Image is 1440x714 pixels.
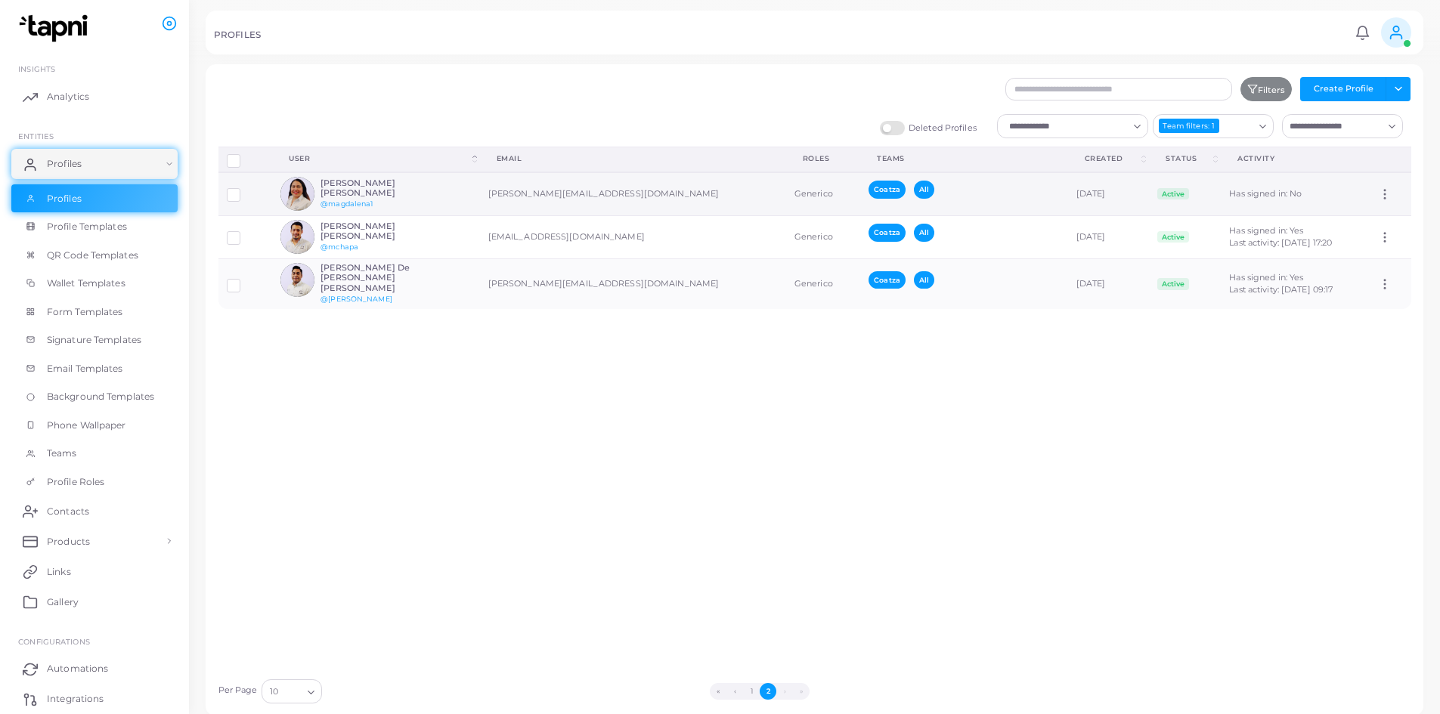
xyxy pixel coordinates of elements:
[1229,188,1302,199] span: Has signed in: No
[47,419,126,432] span: Phone Wallpaper
[877,153,1051,164] div: Teams
[1004,118,1128,134] input: Search for option
[11,82,178,112] a: Analytics
[11,241,178,270] a: QR Code Templates
[11,556,178,586] a: Links
[1229,284,1333,295] span: Last activity: [DATE] 09:17
[218,147,273,172] th: Row-selection
[280,683,302,700] input: Search for option
[11,149,178,179] a: Profiles
[47,535,90,549] span: Products
[1153,114,1274,138] div: Search for option
[321,295,392,303] a: @[PERSON_NAME]
[47,390,154,403] span: Background Templates
[270,684,278,700] span: 10
[1237,153,1353,164] div: activity
[11,439,178,468] a: Teams
[11,586,178,617] a: Gallery
[11,354,178,383] a: Email Templates
[497,153,770,164] div: Email
[1240,77,1292,101] button: Filters
[11,468,178,496] a: Profile Roles
[280,263,314,297] img: avatar
[1157,188,1189,200] span: Active
[726,683,743,700] button: Go to previous page
[18,131,54,141] span: ENTITIES
[11,212,178,241] a: Profile Templates
[11,382,178,411] a: Background Templates
[47,662,108,675] span: Automations
[1166,153,1210,164] div: Status
[47,333,141,347] span: Signature Templates
[1229,272,1303,283] span: Has signed in: Yes
[47,249,138,262] span: QR Code Templates
[1068,215,1149,258] td: [DATE]
[11,684,178,714] a: Integrations
[914,224,934,241] span: All
[289,153,469,164] div: User
[869,181,906,198] span: Coatza
[321,243,358,251] a: @mchapa
[47,192,82,206] span: Profiles
[280,220,314,254] img: avatar
[480,258,786,309] td: [PERSON_NAME][EMAIL_ADDRESS][DOMAIN_NAME]
[1157,278,1189,290] span: Active
[1068,258,1149,309] td: [DATE]
[11,269,178,298] a: Wallet Templates
[11,326,178,354] a: Signature Templates
[47,220,127,233] span: Profile Templates
[1370,147,1411,172] th: Action
[47,692,104,706] span: Integrations
[18,64,55,73] span: INSIGHTS
[47,595,79,609] span: Gallery
[262,679,322,703] div: Search for option
[11,526,178,556] a: Products
[1068,172,1149,216] td: [DATE]
[914,271,934,289] span: All
[1229,237,1332,248] span: Last activity: [DATE] 17:20
[480,215,786,258] td: [EMAIL_ADDRESS][DOMAIN_NAME]
[1300,77,1386,101] button: Create Profile
[280,177,314,211] img: avatar
[710,683,726,700] button: Go to first page
[218,685,258,697] label: Per Page
[1221,118,1253,134] input: Search for option
[1229,225,1303,236] span: Has signed in: Yes
[869,271,906,289] span: Coatza
[786,215,860,258] td: Generico
[321,199,373,208] a: @magdalena1
[18,637,90,646] span: Configurations
[326,683,1194,700] ul: Pagination
[1157,231,1189,243] span: Active
[11,411,178,440] a: Phone Wallpaper
[47,362,123,376] span: Email Templates
[47,447,77,460] span: Teams
[11,496,178,526] a: Contacts
[47,157,82,171] span: Profiles
[47,305,123,319] span: Form Templates
[47,90,89,104] span: Analytics
[214,29,261,40] h5: PROFILES
[803,153,844,164] div: Roles
[480,172,786,216] td: [PERSON_NAME][EMAIL_ADDRESS][DOMAIN_NAME]
[47,565,71,579] span: Links
[321,178,432,198] h6: [PERSON_NAME] [PERSON_NAME]
[997,114,1148,138] div: Search for option
[47,277,125,290] span: Wallet Templates
[14,14,98,42] img: logo
[743,683,760,700] button: Go to page 1
[1282,114,1403,138] div: Search for option
[869,224,906,241] span: Coatza
[1284,118,1383,134] input: Search for option
[47,475,104,489] span: Profile Roles
[760,683,776,700] button: Go to page 2
[880,121,977,135] label: Deleted Profiles
[321,263,432,293] h6: [PERSON_NAME] De [PERSON_NAME] [PERSON_NAME]
[11,298,178,326] a: Form Templates
[1159,119,1220,133] div: Team filters: 1
[11,184,178,213] a: Profiles
[914,181,934,198] span: All
[321,221,432,241] h6: [PERSON_NAME] [PERSON_NAME]
[786,258,860,309] td: Generico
